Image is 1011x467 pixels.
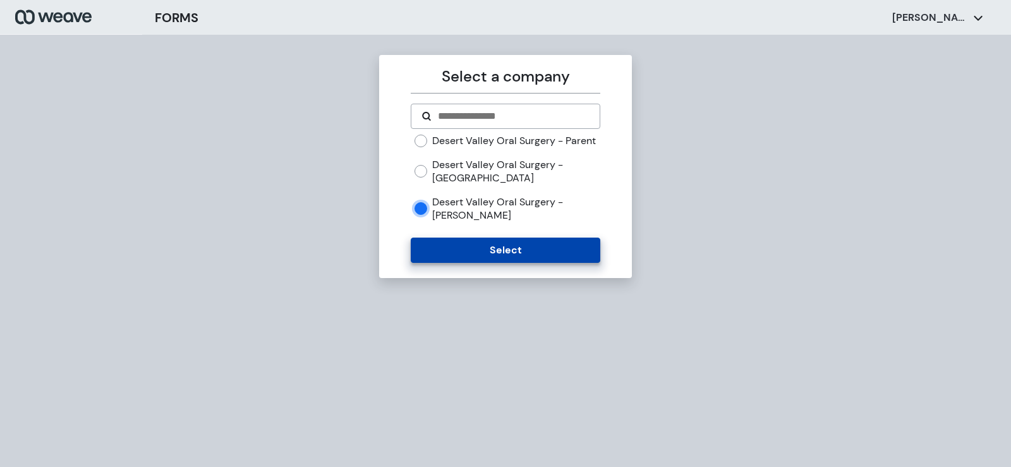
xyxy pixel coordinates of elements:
h3: FORMS [155,8,198,27]
label: Desert Valley Oral Surgery - Parent [432,134,596,148]
input: Search [437,109,589,124]
p: Select a company [411,65,600,88]
label: Desert Valley Oral Surgery - [GEOGRAPHIC_DATA] [432,158,600,185]
label: Desert Valley Oral Surgery - [PERSON_NAME] [432,195,600,222]
p: [PERSON_NAME] [892,11,968,25]
button: Select [411,238,600,263]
